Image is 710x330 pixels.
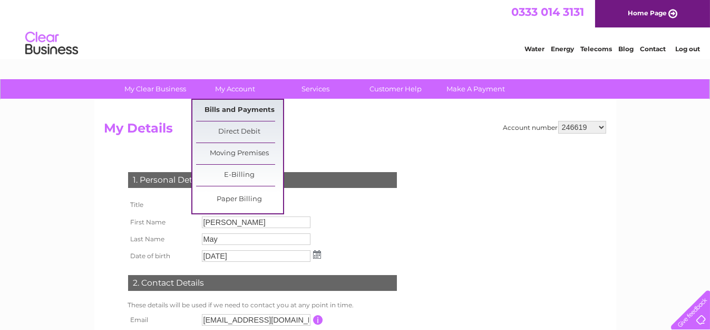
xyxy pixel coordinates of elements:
[196,165,283,186] a: E-Billing
[125,299,400,312] td: These details will be used if we need to contact you at any point in time.
[432,79,519,99] a: Make A Payment
[511,5,584,18] a: 0333 014 3131
[128,275,397,291] div: 2. Contact Details
[125,248,199,265] th: Date of birth
[196,100,283,121] a: Bills and Payments
[675,45,700,53] a: Log out
[640,45,666,53] a: Contact
[112,79,199,99] a: My Clear Business
[192,79,279,99] a: My Account
[125,196,199,214] th: Title
[503,121,606,134] div: Account number
[551,45,574,53] a: Energy
[313,250,321,259] img: ...
[128,172,397,188] div: 1. Personal Details
[524,45,544,53] a: Water
[352,79,439,99] a: Customer Help
[125,214,199,231] th: First Name
[106,6,605,51] div: Clear Business is a trading name of Verastar Limited (registered in [GEOGRAPHIC_DATA] No. 3667643...
[25,27,79,60] img: logo.png
[125,312,199,328] th: Email
[618,45,634,53] a: Blog
[272,79,359,99] a: Services
[125,231,199,248] th: Last Name
[313,315,323,325] input: Information
[104,121,606,141] h2: My Details
[196,143,283,164] a: Moving Premises
[196,189,283,210] a: Paper Billing
[196,121,283,143] a: Direct Debit
[580,45,612,53] a: Telecoms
